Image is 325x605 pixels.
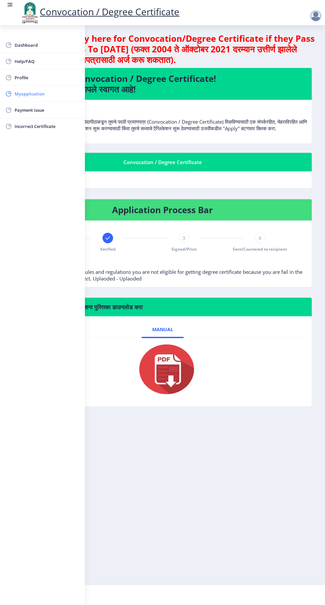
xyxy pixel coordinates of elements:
span: Manual [152,327,173,332]
p: पुण्यश्लोक अहिल्यादेवी होळकर सोलापूर विद्यापीठाकडून तुमचे पदवी प्रमाणपत्र (Convocation / Degree C... [16,105,309,132]
span: Signed/Print [171,246,197,252]
span: Profile [15,74,80,82]
h4: Students can apply here for Convocation/Degree Certificate if they Pass Out between 2004 To [DATE... [8,33,317,65]
h4: Welcome to Convocation / Degree Certificate! पदवी प्रमाणपत्रात आपले स्वागत आहे! [21,73,304,94]
span: Help/FAQ [15,57,80,65]
span: 3 [182,235,185,241]
span: Remarks: as per university rules and regulations you are not eligible for getting degree certific... [21,269,302,282]
h4: Application Process Bar [21,205,304,215]
img: logo [20,1,40,24]
a: Convocation / Degree Certificate [20,5,179,18]
a: Manual [142,322,184,337]
img: pdf.png [129,343,196,396]
span: Payment issue [15,106,80,114]
span: Incorrect Certificate [15,122,80,130]
span: Sent/Couriered to recipient [233,246,287,252]
span: Dashboard [15,41,80,49]
div: Convocation / Degree Certificate [21,158,304,166]
h6: मदत पाहिजे? कृपया खालील सूचना पुस्तिका डाउनलोड करा [21,303,304,311]
span: 4 [258,235,261,241]
span: Verified [100,246,116,252]
span: Myapplication [15,90,80,98]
